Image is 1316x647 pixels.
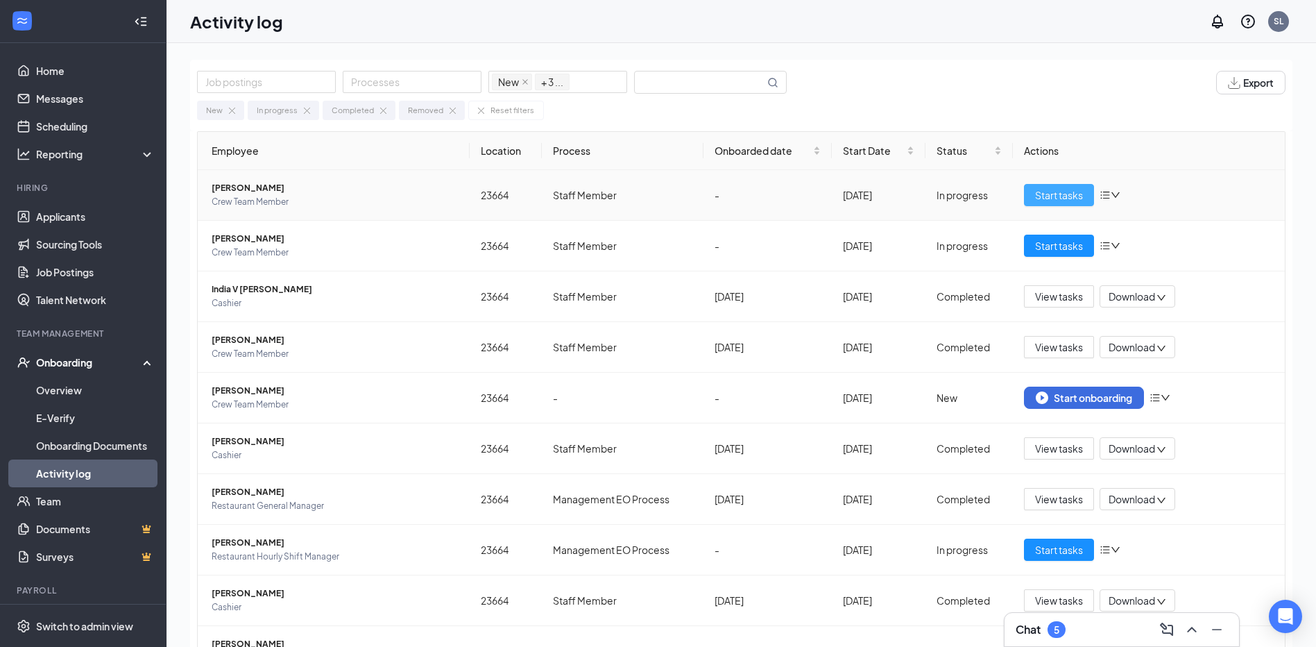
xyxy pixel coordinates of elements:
span: Cashier [212,600,459,614]
td: Management EO Process [542,525,703,575]
button: Start onboarding [1024,387,1144,409]
span: [PERSON_NAME] [212,232,459,246]
td: Staff Member [542,170,703,221]
th: Location [470,132,542,170]
svg: ComposeMessage [1159,621,1175,638]
span: Cashier [212,296,459,310]
svg: UserCheck [17,355,31,369]
span: Download [1109,492,1155,507]
td: Staff Member [542,221,703,271]
button: Start tasks [1024,184,1094,206]
a: Scheduling [36,112,155,140]
span: Crew Team Member [212,398,459,412]
div: [DATE] [843,187,914,203]
a: Sourcing Tools [36,230,155,258]
span: Start tasks [1035,542,1083,557]
span: Crew Team Member [212,195,459,209]
span: View tasks [1035,289,1083,304]
span: + 3 ... [541,74,563,90]
div: In progress [937,542,1002,557]
span: down [1156,293,1166,303]
td: 23664 [470,373,542,423]
div: Payroll [17,585,152,596]
span: close [522,78,529,85]
button: Start tasks [1024,235,1094,257]
span: [PERSON_NAME] [212,587,459,600]
span: bars [1150,392,1161,403]
div: - [715,187,821,203]
th: Employee [198,132,470,170]
div: [DATE] [715,491,821,507]
div: New [206,104,223,117]
div: In progress [937,187,1002,203]
div: [DATE] [715,441,821,456]
div: Completed [937,289,1002,304]
svg: Minimize [1208,621,1225,638]
td: 23664 [470,170,542,221]
span: [PERSON_NAME] [212,435,459,448]
a: Messages [36,85,155,112]
span: down [1111,241,1120,251]
span: View tasks [1035,491,1083,507]
div: Open Intercom Messenger [1269,600,1302,633]
span: [PERSON_NAME] [212,384,459,398]
div: Team Management [17,328,152,339]
a: Team [36,487,155,515]
td: 23664 [470,474,542,525]
span: India V [PERSON_NAME] [212,283,459,296]
span: Start tasks [1035,187,1083,203]
div: [DATE] [843,339,914,355]
div: Onboarding [36,355,143,369]
h3: Chat [1016,622,1041,637]
div: New [937,390,1002,405]
svg: ChevronUp [1183,621,1200,638]
div: Start onboarding [1036,392,1132,404]
div: - [715,542,821,557]
div: SL [1274,15,1283,27]
span: Cashier [212,448,459,462]
a: SurveysCrown [36,543,155,571]
button: ChevronUp [1181,619,1203,641]
button: Export [1216,71,1285,94]
div: Completed [937,491,1002,507]
div: [DATE] [843,238,914,253]
span: Start Date [843,143,904,158]
div: In progress [257,104,298,117]
td: 23664 [470,575,542,626]
div: In progress [937,238,1002,253]
a: Activity log [36,460,155,487]
td: 23664 [470,221,542,271]
span: Export [1243,78,1274,87]
span: down [1156,597,1166,607]
a: Overview [36,376,155,404]
div: [DATE] [843,289,914,304]
h1: Activity log [190,10,283,33]
span: down [1156,344,1166,353]
td: - [542,373,703,423]
span: Restaurant Hourly Shift Manager [212,550,459,564]
span: View tasks [1035,441,1083,456]
button: Minimize [1206,619,1228,641]
svg: Notifications [1209,13,1226,30]
span: Download [1109,594,1155,608]
th: Status [925,132,1014,170]
svg: MagnifyingGlass [767,77,778,88]
span: Crew Team Member [212,246,459,260]
div: [DATE] [843,491,914,507]
span: Restaurant General Manager [212,499,459,513]
div: [DATE] [843,593,914,608]
div: [DATE] [715,289,821,304]
span: [PERSON_NAME] [212,181,459,195]
div: [DATE] [843,390,914,405]
svg: Analysis [17,147,31,161]
span: Download [1109,289,1155,304]
span: Status [937,143,992,158]
div: Reporting [36,147,155,161]
div: Switch to admin view [36,619,133,633]
td: Staff Member [542,575,703,626]
td: 23664 [470,525,542,575]
button: View tasks [1024,285,1094,308]
svg: Collapse [134,15,148,28]
span: down [1156,496,1166,505]
span: down [1156,445,1166,455]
